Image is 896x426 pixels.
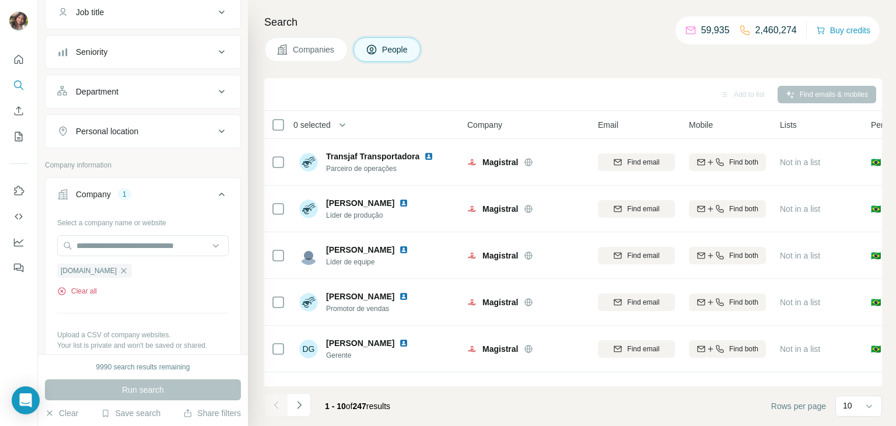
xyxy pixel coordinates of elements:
div: Select a company name or website [57,213,229,228]
span: [PERSON_NAME] [326,244,394,256]
button: Find both [689,200,766,218]
button: Find email [598,340,675,358]
h4: Search [264,14,882,30]
button: Clear [45,407,78,419]
button: Buy credits [816,22,870,39]
img: Logo of Magistral [467,298,477,307]
span: Not in a list [780,298,820,307]
span: results [325,401,390,411]
img: Avatar [9,12,28,30]
span: Find both [729,204,758,214]
span: 🇧🇷 [871,250,881,261]
img: LinkedIn logo [399,385,408,394]
div: 9990 search results remaining [96,362,190,372]
img: Avatar [299,200,318,218]
p: 59,935 [701,23,730,37]
span: Líder de produção [326,210,422,221]
span: 🇧🇷 [871,156,881,168]
span: [DOMAIN_NAME] [61,266,117,276]
img: Logo of Magistral [467,204,477,214]
span: Lists [780,119,797,131]
button: Use Surfe on LinkedIn [9,180,28,201]
button: Find both [689,340,766,358]
span: 🇧🇷 [871,343,881,355]
span: 1 - 10 [325,401,346,411]
img: LinkedIn logo [399,198,408,208]
button: Navigate to next page [288,393,311,417]
button: Feedback [9,257,28,278]
span: Not in a list [780,158,820,167]
button: Clear all [57,286,97,296]
button: My lists [9,126,28,147]
span: Find both [729,297,758,308]
img: LinkedIn logo [399,338,408,348]
button: Search [9,75,28,96]
img: Logo of Magistral [467,251,477,260]
button: Find email [598,200,675,218]
button: Save search [101,407,160,419]
button: Personal location [45,117,240,145]
span: Parceiro de operações [326,163,447,174]
div: Job title [76,6,104,18]
div: 1 [118,189,131,200]
span: Find email [627,250,659,261]
span: 247 [353,401,366,411]
div: Seniority [76,46,107,58]
div: Open Intercom Messenger [12,386,40,414]
span: Magistral [482,203,518,215]
button: Use Surfe API [9,206,28,227]
p: 2,460,274 [755,23,797,37]
span: Transjaf Transportadora [326,152,419,161]
span: Find email [627,297,659,308]
span: People [382,44,409,55]
img: LinkedIn logo [399,245,408,254]
button: Find both [689,247,766,264]
button: Find both [689,153,766,171]
p: Upload a CSV of company websites. [57,330,229,340]
div: Department [76,86,118,97]
div: DG [299,340,318,358]
span: Gerente [326,350,422,361]
button: Find email [598,247,675,264]
img: Logo of Magistral [467,158,477,167]
button: Company1 [45,180,240,213]
span: Find both [729,344,758,354]
span: Email [598,119,618,131]
span: of [346,401,353,411]
span: 🇧🇷 [871,296,881,308]
p: Company information [45,160,241,170]
img: Avatar [299,293,318,312]
button: Enrich CSV [9,100,28,121]
span: Not in a list [780,251,820,260]
span: Find email [627,204,659,214]
span: Companies [293,44,335,55]
button: Seniority [45,38,240,66]
button: Dashboard [9,232,28,253]
span: Not in a list [780,204,820,214]
p: 10 [843,400,852,411]
span: Magistral [482,296,518,308]
button: Quick start [9,49,28,70]
span: Líder de equipe [326,257,422,267]
button: Share filters [183,407,241,419]
button: Department [45,78,240,106]
span: Magistral [482,156,518,168]
span: Mobile [689,119,713,131]
span: Find both [729,157,758,167]
span: [PERSON_NAME] [326,291,394,302]
span: 🇧🇷 [871,203,881,215]
span: Promotor de vendas [326,303,422,314]
img: Avatar [299,386,318,405]
img: LinkedIn logo [424,152,433,161]
img: LinkedIn logo [399,292,408,301]
button: Find both [689,294,766,311]
span: Find email [627,157,659,167]
button: Find email [598,294,675,311]
button: Find email [598,153,675,171]
img: Logo of Magistral [467,344,477,354]
span: [PERSON_NAME] [326,384,394,396]
p: Your list is private and won't be saved or shared. [57,340,229,351]
span: Rows per page [771,400,826,412]
div: Personal location [76,125,138,137]
div: Company [76,188,111,200]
